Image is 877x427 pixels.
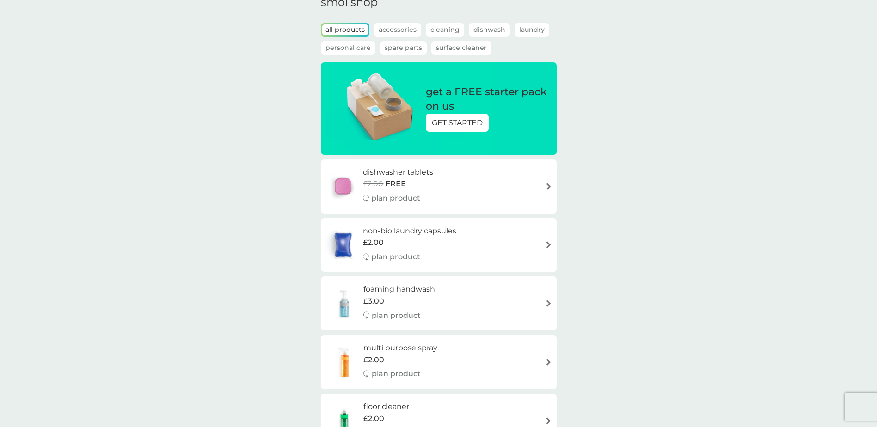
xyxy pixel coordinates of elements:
h6: dishwasher tablets [363,166,433,178]
span: £2.00 [363,237,384,249]
button: Surface Cleaner [431,41,491,55]
p: get a FREE starter pack on us [426,85,547,114]
span: £2.00 [363,178,383,190]
span: £2.00 [363,413,384,425]
img: arrow right [545,417,552,424]
button: Spare Parts [380,41,427,55]
span: £2.00 [363,354,384,366]
button: Laundry [515,23,549,37]
img: dishwasher tablets [325,170,361,202]
button: all products [322,24,368,35]
span: FREE [386,178,406,190]
img: non-bio laundry capsules [325,229,361,261]
p: plan product [372,310,421,322]
button: Accessories [374,23,421,37]
p: plan product [372,368,421,380]
h6: foaming handwash [363,283,435,295]
p: plan product [371,192,420,204]
img: multi purpose spray [325,346,363,378]
span: £3.00 [363,295,384,307]
img: arrow right [545,300,552,307]
img: arrow right [545,183,552,190]
h6: non-bio laundry capsules [363,225,456,237]
button: Personal Care [321,41,375,55]
h6: multi purpose spray [363,342,437,354]
p: plan product [371,251,420,263]
img: foaming handwash [325,287,363,320]
p: GET STARTED [432,117,483,129]
img: arrow right [545,359,552,366]
button: Cleaning [426,23,464,37]
h6: floor cleaner [363,401,421,413]
button: Dishwash [469,23,510,37]
img: arrow right [545,241,552,248]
